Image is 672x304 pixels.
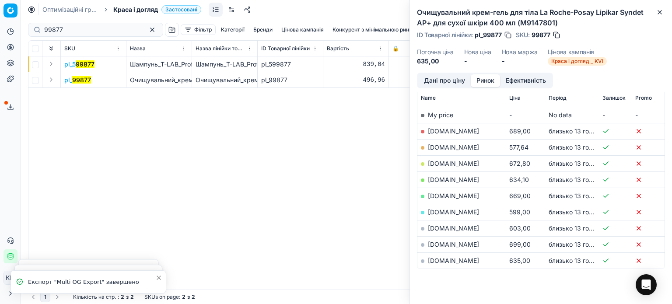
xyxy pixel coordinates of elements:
[549,208,616,216] span: близько 13 годин тому
[428,127,479,135] a: [DOMAIN_NAME]
[154,273,164,283] button: Close toast
[506,107,545,123] td: -
[545,107,599,123] td: No data
[502,57,538,66] dd: -
[121,294,124,301] strong: 2
[471,74,500,87] button: Ринок
[329,24,445,35] button: Конкурент з мінімальною ринковою ціною
[64,60,94,69] span: pl_5
[509,192,531,199] span: 669,00
[64,60,94,69] button: pl_599877
[64,76,91,84] button: pl_99877
[182,294,185,301] strong: 2
[509,241,531,248] span: 699,00
[549,257,616,264] span: близько 13 годин тому
[548,49,607,55] dt: Цінова кампанія
[261,60,319,69] div: pl_599877
[44,25,140,34] input: Пошук по SKU або назві
[428,208,479,216] a: [DOMAIN_NAME]
[28,292,63,302] nav: pagination
[161,5,201,14] span: Застосовані
[64,45,75,52] span: SKU
[417,32,473,38] span: ID Товарної лінійки :
[217,24,248,35] button: Категорії
[549,224,616,232] span: близько 13 годин тому
[417,57,454,66] dd: 635,00
[250,24,276,35] button: Бренди
[46,43,56,54] button: Expand all
[509,160,530,167] span: 672,80
[417,7,665,28] h2: Очищувальний крем-гель для тіла La Roche-Posay Lipikar Syndet АР+ для сухої шкіри 400 мл (M9147801)
[181,24,216,35] button: Фільтр
[327,60,385,69] div: 839,04
[549,94,567,101] span: Період
[428,111,453,119] span: My price
[113,5,201,14] span: Краса і доглядЗастосовані
[278,24,327,35] button: Цінова кампанія
[261,76,319,84] div: pl_99877
[549,241,616,248] span: близько 13 годин тому
[196,60,254,69] div: Шампунь_T-LAB_Professional_Aura_Oil_Duo_для_розкішної_м`якості_та_натуральної_краси_волосся_300_мл
[73,294,134,301] div: :
[144,294,180,301] span: SKUs on page :
[516,32,530,38] span: SKU :
[28,292,38,302] button: Go to previous page
[549,192,616,199] span: близько 13 годин тому
[417,49,454,55] dt: Поточна ціна
[602,94,626,101] span: Залишок
[549,160,616,167] span: близько 13 годин тому
[548,57,607,66] span: Краса і догляд _ KVI
[196,76,254,84] div: Очищувальний_крем-гель_для_тіла_La_Roche-Posay_Lipikar_Syndet_АР+_для_сухої_шкіри_400_мл_(M9147801)
[532,31,550,39] span: 99877
[73,294,116,301] span: Кількість на стр.
[428,241,479,248] a: [DOMAIN_NAME]
[500,74,552,87] button: Ефективність
[3,271,17,285] button: КM
[421,94,436,101] span: Name
[636,274,657,295] div: Open Intercom Messenger
[464,49,491,55] dt: Нова ціна
[192,294,195,301] strong: 2
[509,257,530,264] span: 635,00
[327,76,385,84] div: 496,96
[392,45,399,52] span: 🔒
[502,49,538,55] dt: Нова маржа
[418,74,471,87] button: Дані про ціну
[40,292,50,302] button: 1
[187,294,190,301] strong: з
[599,107,632,123] td: -
[509,208,530,216] span: 599,00
[509,176,529,183] span: 634,10
[464,57,491,66] dd: -
[428,224,479,232] a: [DOMAIN_NAME]
[42,5,201,14] nav: breadcrumb
[130,294,134,301] strong: 2
[509,127,531,135] span: 689,00
[46,59,56,69] button: Expand
[42,5,98,14] a: Оптимізаційні групи
[632,107,665,123] td: -
[428,143,479,151] a: [DOMAIN_NAME]
[549,176,616,183] span: близько 13 годин тому
[549,127,616,135] span: близько 13 годин тому
[509,224,531,232] span: 603,00
[428,160,479,167] a: [DOMAIN_NAME]
[130,76,460,84] span: Очищувальний_крем-гель_для_тіла_La_Roche-Posay_Lipikar_Syndet_АР+_для_сухої_шкіри_400_мл_(M9147801)
[130,60,449,68] span: Шампунь_T-LAB_Professional_Aura_Oil_Duo_для_розкішної_м`якості_та_натуральної_краси_волосся_300_мл
[113,5,158,14] span: Краса і догляд
[28,278,155,287] div: Експорт "Multi OG Export" завершено
[72,76,91,84] mark: 99877
[509,94,521,101] span: Ціна
[52,292,63,302] button: Go to next page
[327,45,349,52] span: Вартість
[76,60,94,68] mark: 99877
[130,45,146,52] span: Назва
[428,192,479,199] a: [DOMAIN_NAME]
[4,271,17,284] span: КM
[261,45,310,52] span: ID Товарної лінійки
[428,176,479,183] a: [DOMAIN_NAME]
[549,143,616,151] span: близько 13 годин тому
[126,294,129,301] strong: з
[46,74,56,85] button: Expand
[475,31,502,39] span: pl_99877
